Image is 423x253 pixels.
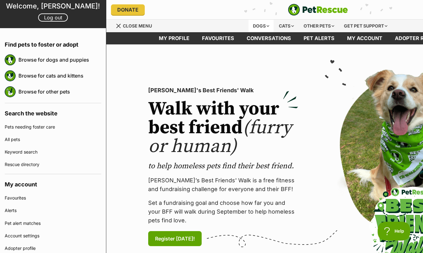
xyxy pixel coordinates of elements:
a: PetRescue [288,4,348,16]
a: My profile [153,32,196,44]
a: Donate [111,4,145,15]
a: Pet alerts [297,32,341,44]
div: Dogs [249,20,274,32]
a: Keyword search [5,146,101,158]
p: [PERSON_NAME]’s Best Friends' Walk is a free fitness and fundraising challenge for everyone and t... [148,176,298,194]
h4: My account [5,174,101,192]
p: [PERSON_NAME]'s Best Friends' Walk [148,86,298,95]
h2: Walk with your best friend [148,100,298,156]
p: Set a fundraising goal and choose how far you and your BFF will walk during September to help hom... [148,199,298,225]
a: conversations [240,32,297,44]
a: Alerts [5,204,101,217]
h4: Find pets to foster or adopt [5,34,101,52]
a: Account settings [5,230,101,242]
img: petrescue logo [5,54,16,65]
div: Cats [274,20,298,32]
a: All pets [5,133,101,146]
div: Other pets [299,20,339,32]
img: logo-e224e6f780fb5917bec1dbf3a21bbac754714ae5b6737aabdf751b685950b380.svg [288,4,348,16]
a: My account [341,32,389,44]
a: Browse for dogs and puppies [18,53,101,66]
a: Pets needing foster care [5,121,101,133]
iframe: Help Scout Beacon - Open [378,222,410,240]
a: Browse for cats and kittens [18,69,101,82]
span: (furry or human) [148,116,292,158]
a: Register [DATE]! [148,231,202,246]
p: to help homeless pets find their best friend. [148,161,298,171]
a: Favourites [196,32,240,44]
span: Register [DATE]! [155,235,195,242]
a: Pet alert matches [5,217,101,230]
a: Log out [38,13,68,22]
img: petrescue logo [5,70,16,81]
span: Close menu [123,23,152,28]
img: petrescue logo [5,86,16,97]
a: Favourites [5,192,101,204]
h4: Search the website [5,103,101,121]
a: Rescue directory [5,158,101,171]
a: Menu [116,20,156,31]
a: Browse for other pets [18,85,101,98]
div: Get pet support [340,20,392,32]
